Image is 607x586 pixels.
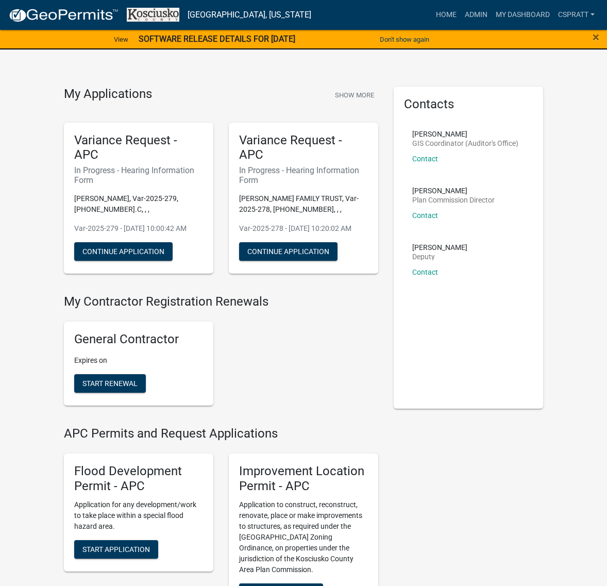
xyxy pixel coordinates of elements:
button: Continue Application [239,242,338,261]
a: Contact [412,268,438,276]
p: [PERSON_NAME] [412,187,495,194]
p: [PERSON_NAME], Var-2025-279, [PHONE_NUMBER].C, , , [74,193,203,215]
h4: APC Permits and Request Applications [64,426,378,441]
span: × [593,30,599,44]
a: Home [432,5,461,25]
h6: In Progress - Hearing Information Form [74,165,203,185]
img: Kosciusko County, Indiana [127,8,179,22]
wm-registration-list-section: My Contractor Registration Renewals [64,294,378,414]
button: Close [593,31,599,43]
h5: Variance Request - APC [239,133,368,163]
p: Var-2025-278 - [DATE] 10:20:02 AM [239,223,368,234]
h5: Contacts [404,97,533,112]
p: Expires on [74,355,203,366]
strong: SOFTWARE RELEASE DETAILS FOR [DATE] [139,34,295,44]
a: Admin [461,5,492,25]
button: Show More [331,87,378,104]
h5: Improvement Location Permit - APC [239,464,368,494]
h4: My Applications [64,87,152,102]
p: Application to construct, reconstruct, renovate, place or make improvements to structures, as req... [239,499,368,575]
p: [PERSON_NAME] [412,244,467,251]
a: My Dashboard [492,5,554,25]
button: Start Renewal [74,374,146,393]
h4: My Contractor Registration Renewals [64,294,378,309]
p: [PERSON_NAME] FAMILY TRUST, Var-2025-278, [PHONE_NUMBER], , , [239,193,368,215]
p: Application for any development/work to take place within a special flood hazard area. [74,499,203,532]
h5: General Contractor [74,332,203,347]
p: Var-2025-279 - [DATE] 10:00:42 AM [74,223,203,234]
h5: Flood Development Permit - APC [74,464,203,494]
h6: In Progress - Hearing Information Form [239,165,368,185]
p: Deputy [412,253,467,260]
a: View [110,31,132,48]
p: Plan Commission Director [412,196,495,204]
p: [PERSON_NAME] [412,130,518,138]
button: Don't show again [376,31,433,48]
a: cspratt [554,5,599,25]
a: Contact [412,155,438,163]
span: Start Application [82,545,150,554]
button: Start Application [74,540,158,559]
p: GIS Coordinator (Auditor's Office) [412,140,518,147]
span: Start Renewal [82,379,138,388]
a: [GEOGRAPHIC_DATA], [US_STATE] [188,6,311,24]
button: Continue Application [74,242,173,261]
h5: Variance Request - APC [74,133,203,163]
a: Contact [412,211,438,220]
